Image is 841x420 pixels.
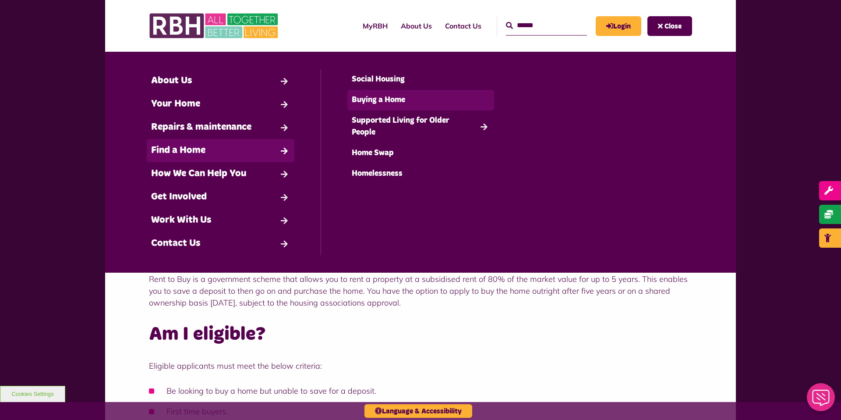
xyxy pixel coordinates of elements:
a: Home Swap [347,143,495,164]
a: MyRBH [596,16,641,36]
a: Buying a Home [347,90,495,110]
a: Homelessness [347,164,495,184]
p: Rent to Buy is a government scheme that allows you to rent a property at a subsidised rent of 80%... [149,273,692,309]
input: Search [506,16,587,35]
a: Find a Home [147,139,294,162]
a: MyRBH [356,14,394,38]
a: Get Involved [147,185,294,209]
h2: Am I eligible? [149,322,692,347]
a: Contact Us [438,14,488,38]
a: Repairs & maintenance [147,116,294,139]
a: Supported Living for Older People [347,110,495,143]
p: Eligible applicants must meet the below criteria: [149,360,692,372]
button: Language & Accessibility [364,404,472,418]
a: About Us [394,14,438,38]
a: Contact Us [147,232,294,255]
a: How We Can Help You [147,162,294,185]
button: Navigation [647,16,692,36]
a: Social Housing [347,69,495,90]
a: Work With Us [147,209,294,232]
img: RBH [149,9,280,43]
iframe: Netcall Web Assistant for live chat [802,381,841,420]
span: Close [664,23,682,30]
a: Your Home [147,93,294,116]
li: Be looking to buy a home but unable to save for a deposit. [149,385,692,397]
a: About Us [147,69,294,93]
